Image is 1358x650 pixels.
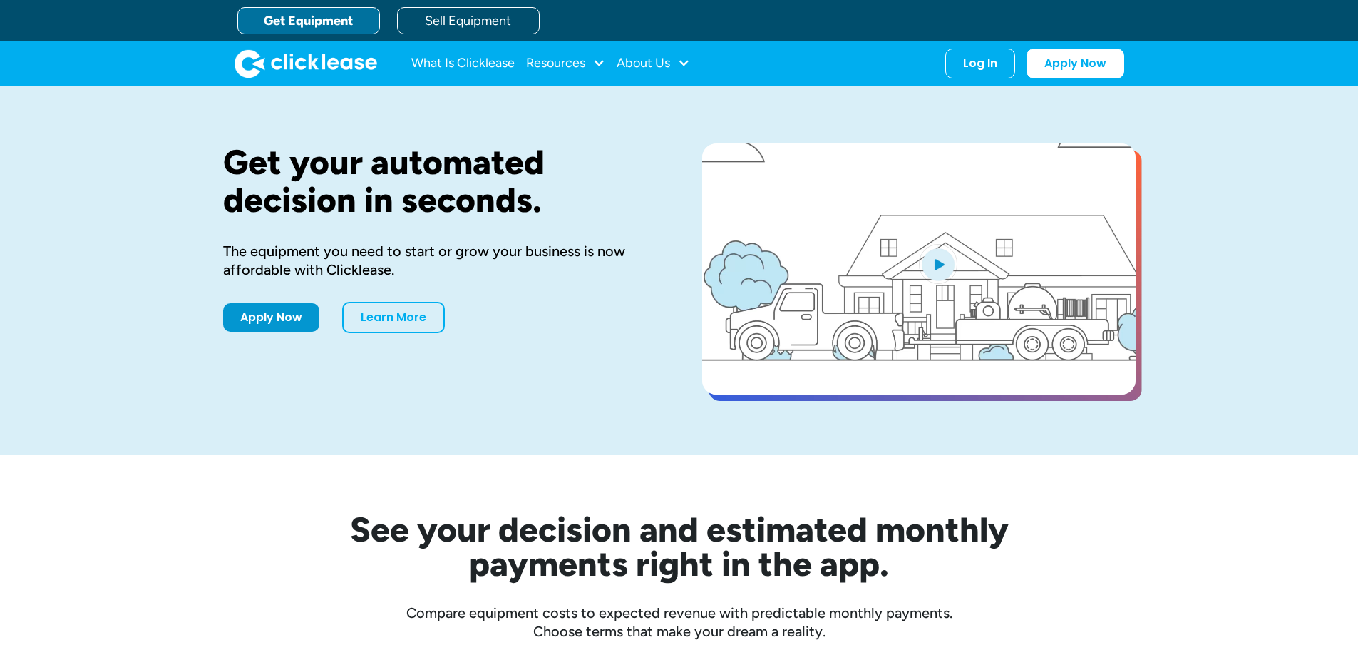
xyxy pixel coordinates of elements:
h1: Get your automated decision in seconds. [223,143,657,219]
a: Sell Equipment [397,7,540,34]
img: Clicklease logo [235,49,377,78]
div: Compare equipment costs to expected revenue with predictable monthly payments. Choose terms that ... [223,604,1136,641]
div: The equipment you need to start or grow your business is now affordable with Clicklease. [223,242,657,279]
a: Apply Now [1027,49,1124,78]
h2: See your decision and estimated monthly payments right in the app. [280,512,1079,581]
a: Apply Now [223,303,319,332]
div: Resources [526,49,605,78]
img: Blue play button logo on a light blue circular background [919,244,957,284]
div: Log In [963,56,997,71]
div: About Us [617,49,690,78]
a: What Is Clicklease [411,49,515,78]
a: Learn More [342,302,445,333]
a: open lightbox [702,143,1136,395]
a: Get Equipment [237,7,380,34]
a: home [235,49,377,78]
